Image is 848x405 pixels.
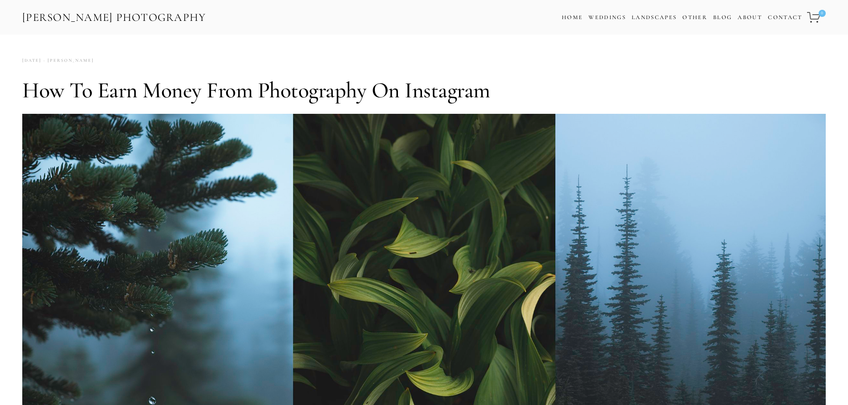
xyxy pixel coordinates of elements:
[806,7,827,28] a: 0 items in cart
[22,55,41,67] time: [DATE]
[819,10,826,17] span: 0
[22,77,826,104] h1: How to Earn Money from Photography on Instagram
[682,14,707,21] a: Other
[738,11,762,24] a: About
[21,8,207,28] a: [PERSON_NAME] Photography
[768,11,802,24] a: Contact
[588,14,626,21] a: Weddings
[562,11,583,24] a: Home
[713,11,732,24] a: Blog
[632,14,677,21] a: Landscapes
[41,55,94,67] a: [PERSON_NAME]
